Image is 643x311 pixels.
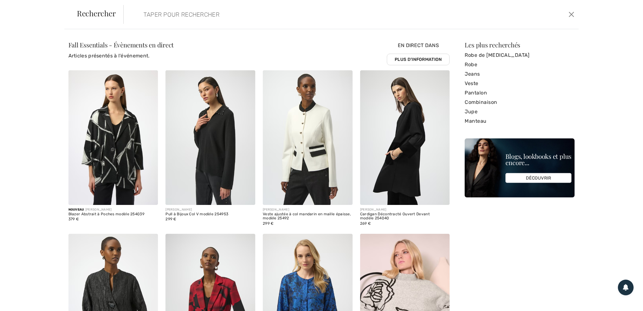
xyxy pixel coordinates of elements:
div: Les plus recherchés [465,42,575,48]
a: Veste [465,79,575,88]
div: En direct dans [387,42,450,65]
span: 379 € [68,217,79,221]
div: [PERSON_NAME] [263,207,353,212]
span: Nouveau [68,208,84,212]
span: Fall Essentials - Évènements en direct [68,40,174,49]
img: Pull à Bijoux Col V modèle 254953. Light grey melange [165,70,255,205]
div: [PERSON_NAME] [68,207,158,212]
img: Veste ajustée à col mandarin en maille épaisse, modèle 25492. Vanilla/Black [263,70,353,205]
img: Cardigan Décontracté Ouvert Devant modèle 254040. Grey melange/black [360,70,450,205]
input: TAPER POUR RECHERCHER [139,5,460,24]
div: Blazer Abstrait à Poches modèle 254039 [68,212,158,217]
a: Robe [465,60,575,69]
a: Combinaison [465,98,575,107]
div: Veste ajustée à col mandarin en maille épaisse, modèle 25492 [263,212,353,221]
a: Manteau [465,116,575,126]
img: Blogs, lookbooks et plus encore... [465,138,575,197]
span: 269 € [360,221,371,226]
a: Robe de [MEDICAL_DATA] [465,51,575,60]
a: Jupe [465,107,575,116]
span: Aide [14,4,27,10]
span: 299 € [263,221,274,226]
div: Blogs, lookbooks et plus encore... [505,153,571,166]
span: 299 € [165,217,176,221]
span: Rechercher [77,9,116,17]
img: Blazer Abstrait à Poches modèle 254039. Black/Off White [68,70,158,205]
a: Pantalon [465,88,575,98]
a: Jeans [465,69,575,79]
a: Plus d'information [387,54,450,65]
div: Cardigan Décontracté Ouvert Devant modèle 254040 [360,212,450,221]
p: Articles présentés à l'événement. [68,52,174,60]
div: Pull à Bijoux Col V modèle 254953 [165,212,255,217]
div: DÉCOUVRIR [505,173,571,183]
div: [PERSON_NAME] [360,207,450,212]
div: [PERSON_NAME] [165,207,255,212]
button: Ferme [567,9,576,19]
